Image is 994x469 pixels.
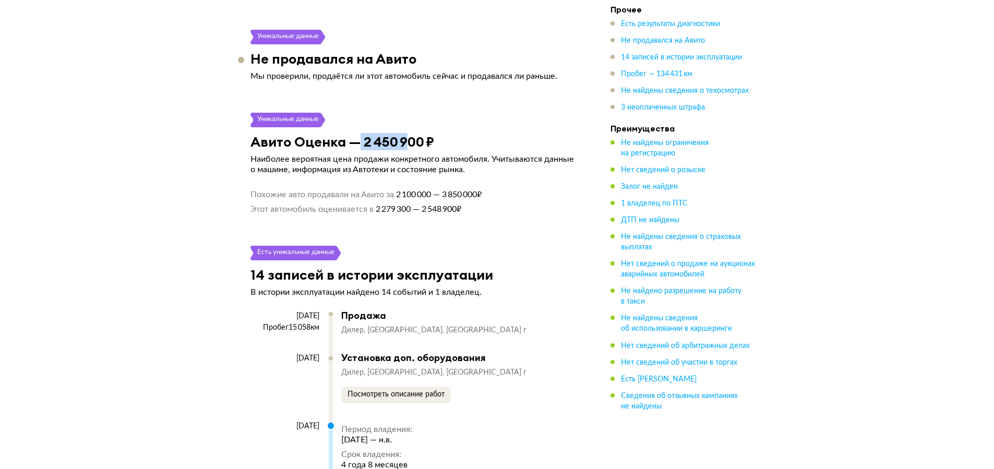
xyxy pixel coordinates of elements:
[341,424,427,435] div: Период владения :
[250,287,579,297] p: В истории эксплуатации найдено 14 событий и 1 владелец.
[621,104,705,111] span: 3 неоплаченных штрафа
[341,387,451,403] button: Посмотреть описание работ
[341,310,569,321] div: Продажа
[621,54,742,61] span: 14 записей в истории эксплуатации
[341,449,427,460] div: Срок владения :
[394,189,482,200] span: 2 100 000 — 3 850 000 ₽
[621,315,732,332] span: Не найдены сведения об использовании в каршеринге
[250,51,416,67] h3: Не продавался на Авито
[621,342,750,349] span: Нет сведений об арбитражных делах
[621,166,705,174] span: Нет сведений о розыске
[621,260,755,278] span: Нет сведений о продаже на аукционах аварийных автомобилей
[367,369,526,376] span: [GEOGRAPHIC_DATA], [GEOGRAPHIC_DATA] г
[250,323,319,332] div: Пробег 15 058 км
[250,311,319,321] div: [DATE]
[621,233,741,251] span: Не найдены сведения о страховых выплатах
[257,113,319,127] div: Уникальные данные
[621,70,692,78] span: Пробег — 134 431 км
[621,20,720,28] span: Есть результаты диагностики
[621,139,709,157] span: Не найдены ограничения на регистрацию
[621,358,737,366] span: Нет сведений об участии в торгах
[250,204,374,214] span: Этот автомобиль оценивается в
[341,327,367,334] span: Дилер
[257,30,319,44] div: Уникальные данные
[610,123,757,134] h4: Преимущества
[250,189,394,200] span: Похожие авто продавали на Авито за
[257,246,335,260] div: Есть уникальные данные
[250,154,579,175] p: Наиболее вероятная цена продажи конкретного автомобиля. Учитываются данные о машине, информация и...
[348,391,445,398] span: Посмотреть описание работ
[250,354,319,363] div: [DATE]
[621,287,741,305] span: Не найдено разрешение на работу в такси
[621,37,705,44] span: Не продавался на Авито
[374,204,461,214] span: 2 279 300 — 2 548 900 ₽
[341,369,367,376] span: Дилер
[621,392,738,410] span: Сведения об отзывных кампаниях не найдены
[621,217,679,224] span: ДТП не найдены
[341,435,427,445] div: [DATE] — н.в.
[341,352,569,364] div: Установка доп. оборудования
[621,87,749,94] span: Не найдены сведения о техосмотрах
[621,200,688,207] span: 1 владелец по ПТС
[621,183,678,190] span: Залог не найден
[250,134,434,150] h3: Авито Оценка — 2 450 900 ₽
[367,327,526,334] span: [GEOGRAPHIC_DATA], [GEOGRAPHIC_DATA] г
[250,267,493,283] h3: 14 записей в истории эксплуатации
[610,4,757,15] h4: Прочее
[250,71,579,81] p: Мы проверили, продаётся ли этот автомобиль сейчас и продавался ли раньше.
[621,375,697,382] span: Есть [PERSON_NAME]
[250,422,319,431] div: [DATE]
